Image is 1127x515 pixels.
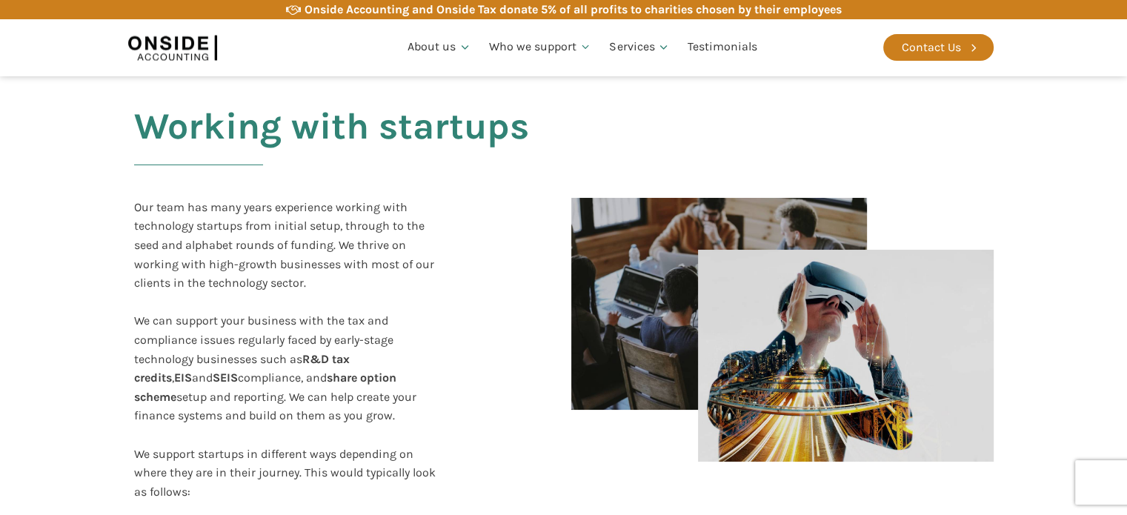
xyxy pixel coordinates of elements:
a: About us [399,22,480,73]
a: Who we support [480,22,601,73]
a: Testimonials [679,22,766,73]
div: Our team has many years experience working with technology startups from initial setup, through t... [134,198,442,502]
a: Contact Us [883,34,994,61]
b: share option scheme [134,371,396,404]
b: EIS [174,371,192,385]
img: Onside Accounting [128,30,217,64]
a: Services [600,22,679,73]
div: Contact Us [902,38,961,57]
b: SEIS [213,371,238,385]
h2: Working with startups [134,106,994,183]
